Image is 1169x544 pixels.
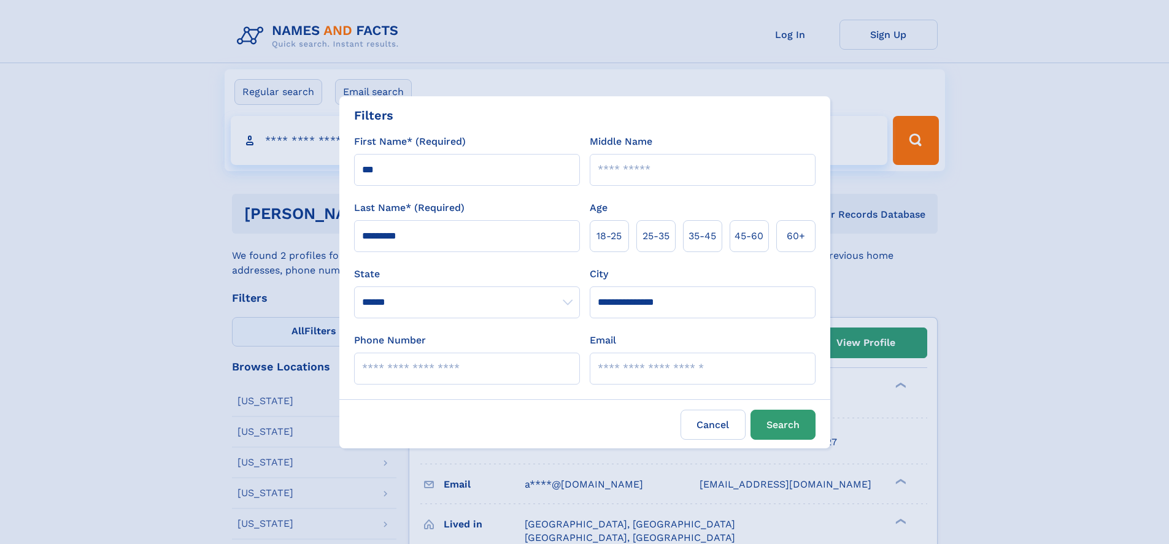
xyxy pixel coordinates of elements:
span: 60+ [787,229,805,243]
span: 45‑60 [735,229,763,243]
label: First Name* (Required) [354,134,466,149]
div: Filters [354,106,393,125]
span: 25‑35 [642,229,669,243]
label: Phone Number [354,333,426,348]
span: 18‑25 [596,229,622,243]
label: Email [590,333,616,348]
label: City [590,267,608,282]
label: Age [590,201,608,215]
label: Middle Name [590,134,652,149]
button: Search [750,410,816,440]
label: State [354,267,580,282]
span: 35‑45 [689,229,716,243]
label: Last Name* (Required) [354,201,465,215]
label: Cancel [681,410,746,440]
